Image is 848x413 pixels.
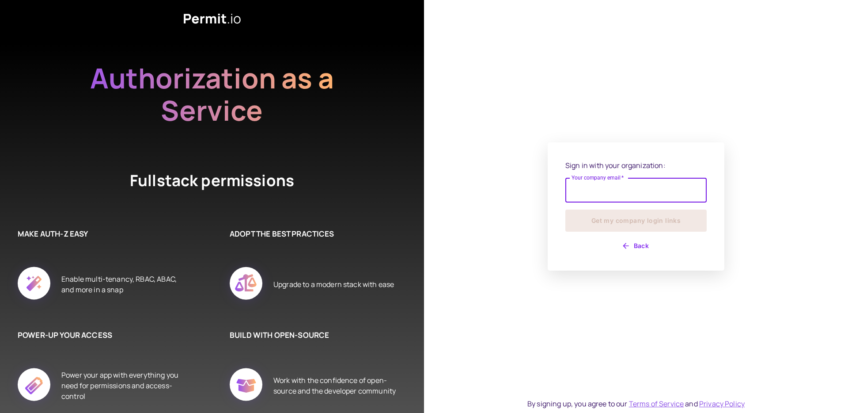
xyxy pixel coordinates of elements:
h6: BUILD WITH OPEN-SOURCE [230,329,397,341]
h4: Fullstack permissions [97,170,327,193]
h2: Authorization as a Service [62,62,362,126]
h6: ADOPT THE BEST PRACTICES [230,228,397,240]
div: Enable multi-tenancy, RBAC, ABAC, and more in a snap [61,257,185,312]
a: Terms of Service [629,399,684,409]
h6: MAKE AUTH-Z EASY [18,228,185,240]
h6: POWER-UP YOUR ACCESS [18,329,185,341]
a: Privacy Policy [699,399,745,409]
div: Work with the confidence of open-source and the developer community [273,358,397,413]
p: Sign in with your organization: [565,160,707,171]
div: By signing up, you agree to our and [527,398,745,409]
div: Upgrade to a modern stack with ease [273,257,394,312]
button: Get my company login links [565,210,707,232]
div: Power your app with everything you need for permissions and access-control [61,358,185,413]
label: Your company email [572,174,624,181]
button: Back [565,239,707,253]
